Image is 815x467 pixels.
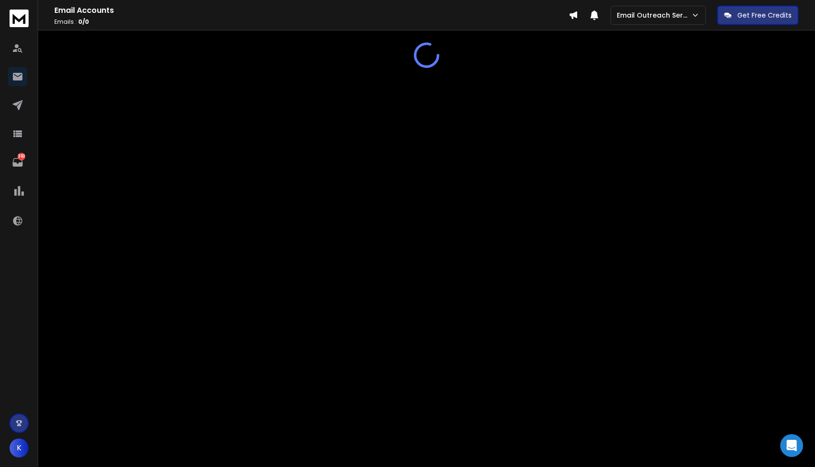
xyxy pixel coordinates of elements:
[717,6,798,25] button: Get Free Credits
[10,10,29,27] img: logo
[18,153,25,160] p: 360
[737,10,792,20] p: Get Free Credits
[54,5,569,16] h1: Email Accounts
[10,438,29,457] button: K
[8,153,27,172] a: 360
[78,18,89,26] span: 0 / 0
[780,434,803,457] div: Open Intercom Messenger
[54,18,569,26] p: Emails :
[617,10,691,20] p: Email Outreach Service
